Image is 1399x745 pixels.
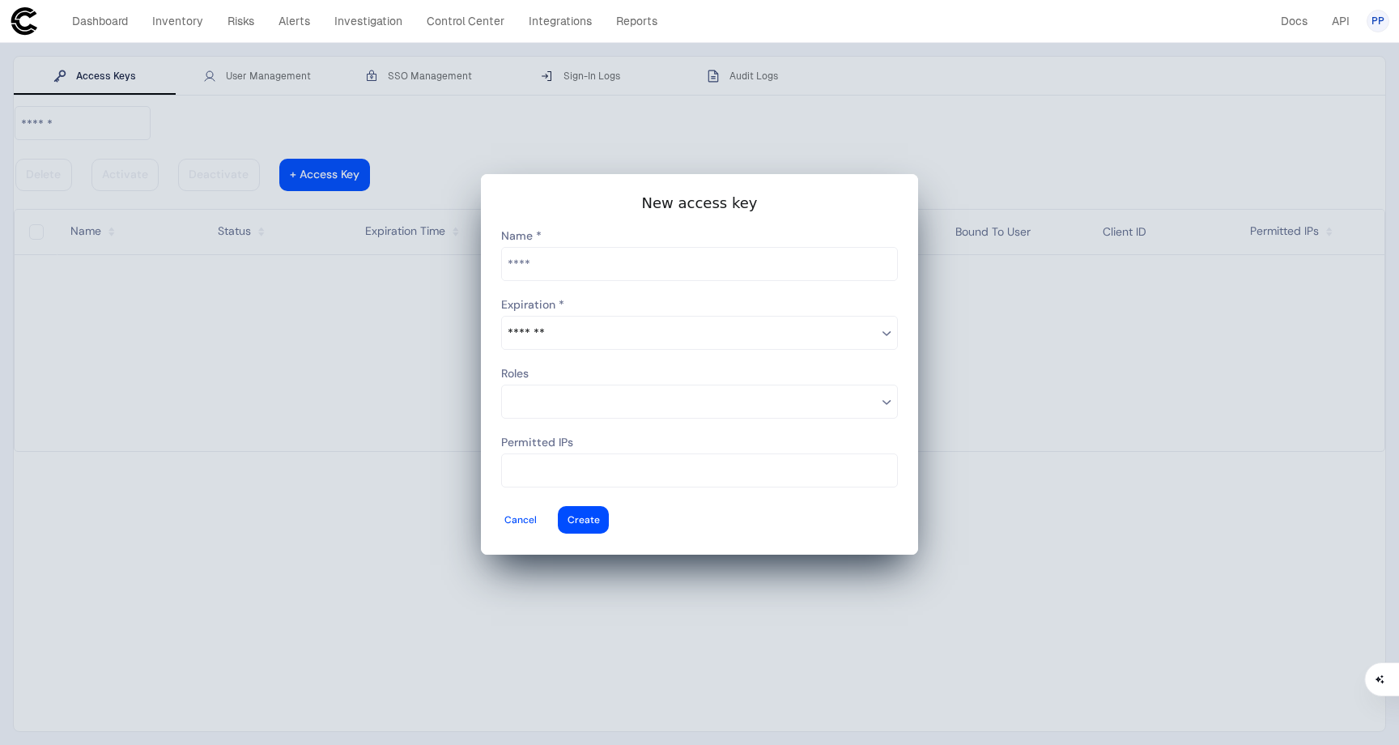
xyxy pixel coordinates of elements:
a: Control Center [419,10,512,32]
span: PP [1371,15,1384,28]
a: Dashboard [65,10,135,32]
a: API [1325,10,1357,32]
a: Investigation [327,10,410,32]
a: Inventory [145,10,210,32]
a: Alerts [271,10,317,32]
a: Risks [220,10,262,32]
a: Reports [609,10,665,32]
a: Integrations [521,10,599,32]
a: Docs [1274,10,1315,32]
